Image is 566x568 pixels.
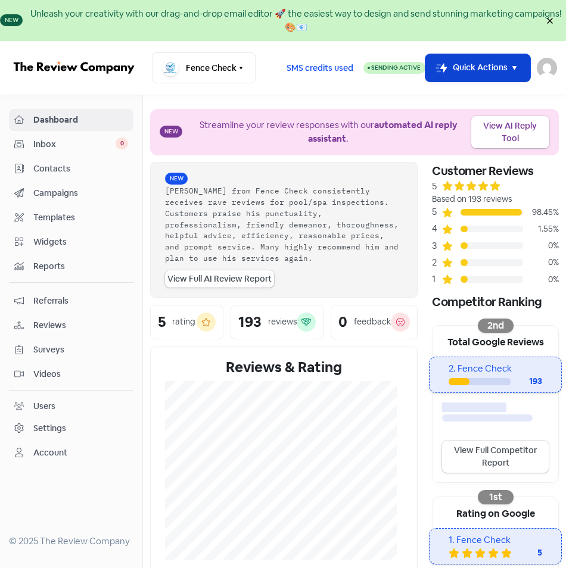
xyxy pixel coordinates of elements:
div: 193 [238,315,262,329]
div: 0 [338,315,347,329]
span: 0 [116,138,128,149]
div: 1. Fence Check [449,533,542,547]
a: Contacts [9,158,133,180]
span: Widgets [33,236,128,248]
div: Account [33,447,67,459]
div: 0% [523,256,559,269]
a: Campaigns [9,182,133,204]
img: User [537,58,557,78]
div: 0% [523,239,559,252]
a: Reviews [9,314,133,336]
div: Rating on Google [433,497,558,528]
div: Customer Reviews [432,162,559,180]
span: Inbox [33,138,116,151]
div: Competitor Ranking [432,293,559,311]
button: Fence Check [152,52,256,84]
a: Templates [9,207,133,229]
a: Surveys [9,339,133,361]
a: Reports [9,255,133,277]
div: 0% [523,273,559,286]
span: Contacts [33,163,128,175]
div: 5 [432,205,441,219]
a: SMS credits used [276,61,363,73]
div: 98.45% [523,206,559,219]
a: Sending Active [363,61,425,75]
a: Inbox 0 [9,133,133,155]
a: View Full AI Review Report [165,270,274,288]
div: rating [172,316,195,328]
span: Sending Active [371,64,421,71]
div: 2 [432,256,441,270]
a: Settings [9,417,133,439]
div: 4 [432,222,441,236]
a: Videos [9,363,133,385]
a: 193reviews [231,305,324,339]
div: 5 [432,180,437,194]
span: Reports [33,260,128,273]
button: Quick Actions [425,54,531,82]
span: New [160,126,182,138]
div: 5 [514,547,542,559]
span: Templates [33,211,128,224]
b: automated AI reply assistant [308,119,457,144]
div: Users [33,400,55,413]
a: Account [9,442,133,464]
a: 0feedback [331,305,418,339]
div: Reviews & Rating [165,357,403,378]
div: © 2025 The Review Company [9,535,133,548]
div: 2. Fence Check [449,362,542,376]
a: View AI Reply Tool [471,116,549,148]
span: Campaigns [33,187,128,199]
div: reviews [268,316,297,328]
span: Referrals [33,295,128,307]
a: 5rating [150,305,223,339]
div: [PERSON_NAME] from Fence Check consistently receives rave reviews for pool/spa inspections. Custo... [165,185,403,263]
div: Settings [33,422,66,435]
span: Surveys [33,344,128,356]
div: 3 [432,239,441,253]
div: 1.55% [523,223,559,235]
a: Referrals [9,290,133,312]
a: View Full Competitor Report [442,441,549,473]
div: 2nd [478,319,514,333]
div: Based on 193 reviews [432,193,559,205]
div: 1st [478,490,514,504]
div: 5 [158,315,166,329]
div: Total Google Reviews [433,326,558,357]
a: Users [9,395,133,417]
span: Reviews [33,319,128,332]
div: feedback [354,316,391,328]
span: Dashboard [33,114,128,126]
div: 1 [432,273,441,286]
span: New [165,173,188,185]
span: Videos [33,368,128,380]
div: Streamline your review responses with our . [186,118,471,145]
a: Widgets [9,231,133,253]
div: Unleash your creativity with our drag-and-drop email editor 🚀 the easiest way to design and send ... [26,7,566,34]
span: SMS credits used [287,62,353,74]
a: Dashboard [9,109,133,131]
div: 193 [511,375,542,388]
